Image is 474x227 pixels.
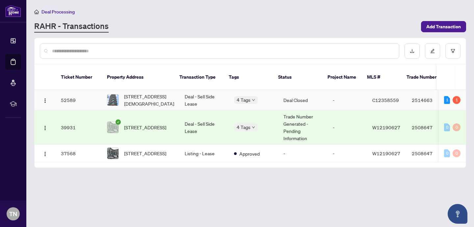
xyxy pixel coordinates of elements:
span: W12190627 [372,124,400,130]
td: Deal - Sell Side Lease [179,90,229,110]
th: Status [273,64,322,90]
div: 1 [453,96,461,104]
div: 0 [453,123,461,131]
button: Logo [40,95,50,105]
td: Deal Closed [278,90,328,110]
span: 4 Tags [237,123,250,131]
td: Deal - Sell Side Lease [179,110,229,145]
span: [STREET_ADDRESS][DEMOGRAPHIC_DATA] [124,93,174,107]
img: thumbnail-img [107,122,118,133]
span: 4 Tags [237,96,250,104]
td: - [328,90,367,110]
span: TN [9,209,17,218]
td: 37568 [56,145,102,162]
th: Transaction Type [174,64,224,90]
span: Approved [239,150,260,157]
button: Logo [40,148,50,159]
th: Trade Number [401,64,447,90]
td: 2514663 [407,90,453,110]
button: edit [425,43,440,59]
button: Open asap [448,204,467,224]
span: edit [430,49,435,53]
td: - [278,145,328,162]
span: [STREET_ADDRESS] [124,124,166,131]
span: check-circle [116,119,121,125]
span: C12358559 [372,97,399,103]
img: Logo [42,151,48,157]
div: 0 [444,123,450,131]
img: thumbnail-img [107,94,118,106]
td: 52589 [56,90,102,110]
td: Trade Number Generated - Pending Information [278,110,328,145]
span: W12190627 [372,150,400,156]
td: 2508647 [407,145,453,162]
th: MLS # [362,64,401,90]
th: Ticket Number [56,64,102,90]
td: 2508647 [407,110,453,145]
span: down [252,98,255,102]
button: download [405,43,420,59]
span: down [252,126,255,129]
span: download [410,49,414,53]
button: Logo [40,122,50,133]
span: filter [451,49,455,53]
button: Add Transaction [421,21,466,32]
th: Property Address [102,64,174,90]
img: thumbnail-img [107,148,118,159]
td: 39931 [56,110,102,145]
button: filter [445,43,461,59]
span: home [34,10,39,14]
img: logo [5,5,21,17]
div: 1 [444,96,450,104]
th: Project Name [322,64,362,90]
span: Add Transaction [426,21,461,32]
span: Deal Processing [41,9,75,15]
td: - [328,145,367,162]
a: RAHR - Transactions [34,21,109,33]
td: Listing - Lease [179,145,229,162]
span: [STREET_ADDRESS] [124,150,166,157]
div: 0 [444,149,450,157]
th: Tags [224,64,273,90]
img: Logo [42,98,48,103]
img: Logo [42,125,48,131]
td: - [328,110,367,145]
div: 0 [453,149,461,157]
